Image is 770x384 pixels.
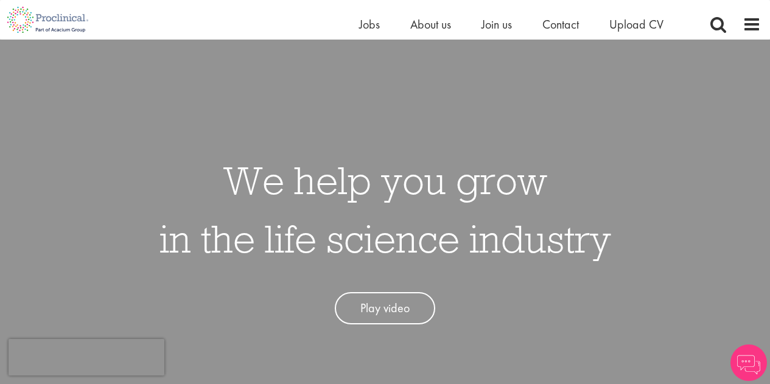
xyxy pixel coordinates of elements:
a: Play video [335,292,435,324]
h1: We help you grow in the life science industry [159,151,611,268]
img: Chatbot [730,344,767,381]
a: About us [410,16,451,32]
a: Upload CV [609,16,663,32]
a: Jobs [359,16,380,32]
a: Contact [542,16,579,32]
a: Join us [481,16,512,32]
